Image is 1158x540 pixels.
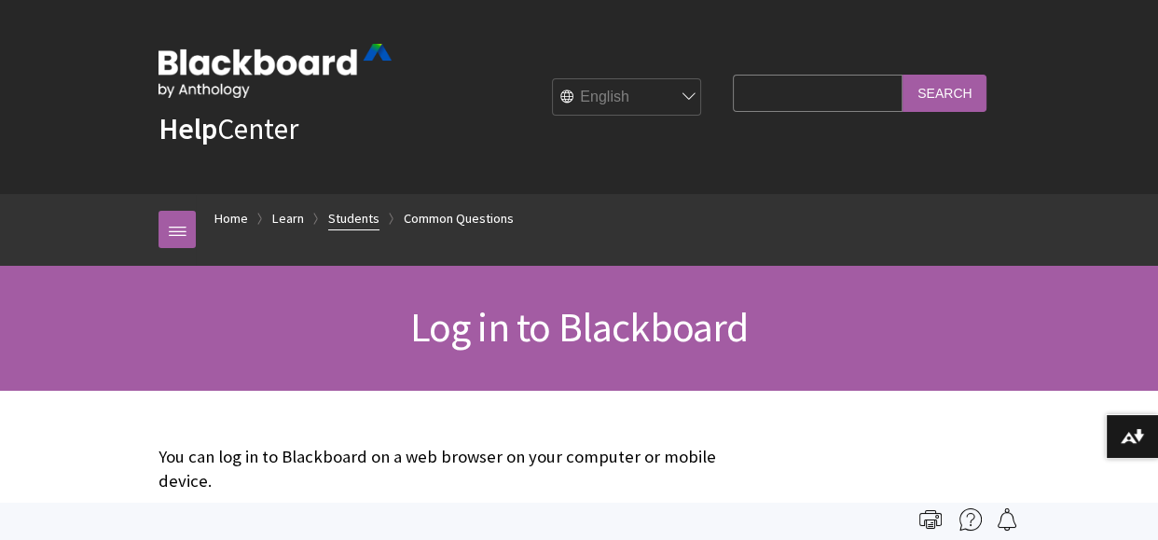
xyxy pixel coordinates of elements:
[328,207,379,230] a: Students
[159,44,392,98] img: Blackboard by Anthology
[409,301,748,353] span: Log in to Blackboard
[159,110,298,147] a: HelpCenter
[903,75,986,111] input: Search
[919,508,942,531] img: Print
[553,79,702,117] select: Site Language Selector
[159,445,724,493] p: You can log in to Blackboard on a web browser on your computer or mobile device.
[959,508,982,531] img: More help
[996,508,1018,531] img: Follow this page
[404,207,514,230] a: Common Questions
[159,110,217,147] strong: Help
[214,207,248,230] a: Home
[272,207,304,230] a: Learn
